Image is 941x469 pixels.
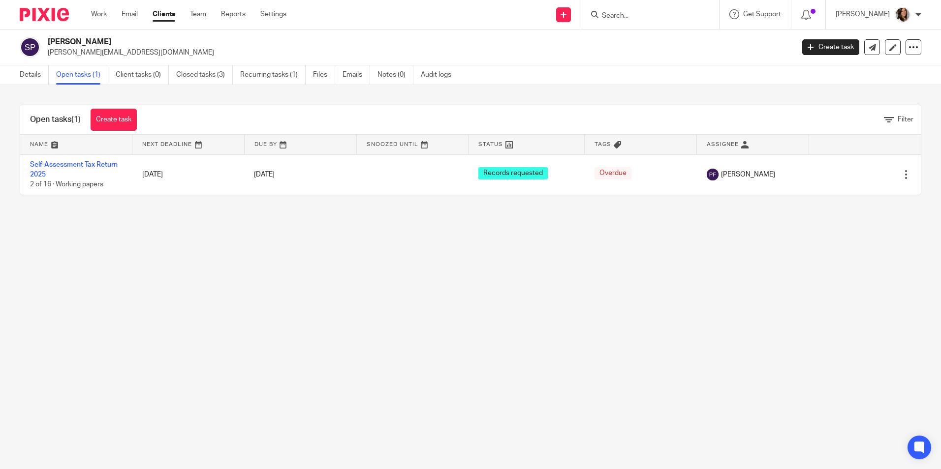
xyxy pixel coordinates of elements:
[595,142,611,147] span: Tags
[30,115,81,125] h1: Open tasks
[91,9,107,19] a: Work
[895,7,910,23] img: DSC_4833.jpg
[707,169,719,180] img: svg%3E
[595,167,631,179] span: Overdue
[240,65,306,85] a: Recurring tasks (1)
[30,181,103,188] span: 2 of 16 · Working papers
[91,109,137,131] a: Create task
[836,9,890,19] p: [PERSON_NAME]
[601,12,690,21] input: Search
[260,9,286,19] a: Settings
[122,9,138,19] a: Email
[802,39,859,55] a: Create task
[367,142,418,147] span: Snoozed Until
[343,65,370,85] a: Emails
[254,171,275,178] span: [DATE]
[71,116,81,123] span: (1)
[313,65,335,85] a: Files
[116,65,169,85] a: Client tasks (0)
[48,48,787,58] p: [PERSON_NAME][EMAIL_ADDRESS][DOMAIN_NAME]
[176,65,233,85] a: Closed tasks (3)
[48,37,639,47] h2: [PERSON_NAME]
[478,167,548,179] span: Records requested
[721,170,775,179] span: [PERSON_NAME]
[30,161,118,178] a: Self-Assessment Tax Return 2025
[153,9,175,19] a: Clients
[56,65,108,85] a: Open tasks (1)
[20,37,40,58] img: svg%3E
[898,116,913,123] span: Filter
[190,9,206,19] a: Team
[221,9,246,19] a: Reports
[743,11,781,18] span: Get Support
[20,65,49,85] a: Details
[377,65,413,85] a: Notes (0)
[20,8,69,21] img: Pixie
[478,142,503,147] span: Status
[132,154,245,195] td: [DATE]
[421,65,459,85] a: Audit logs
